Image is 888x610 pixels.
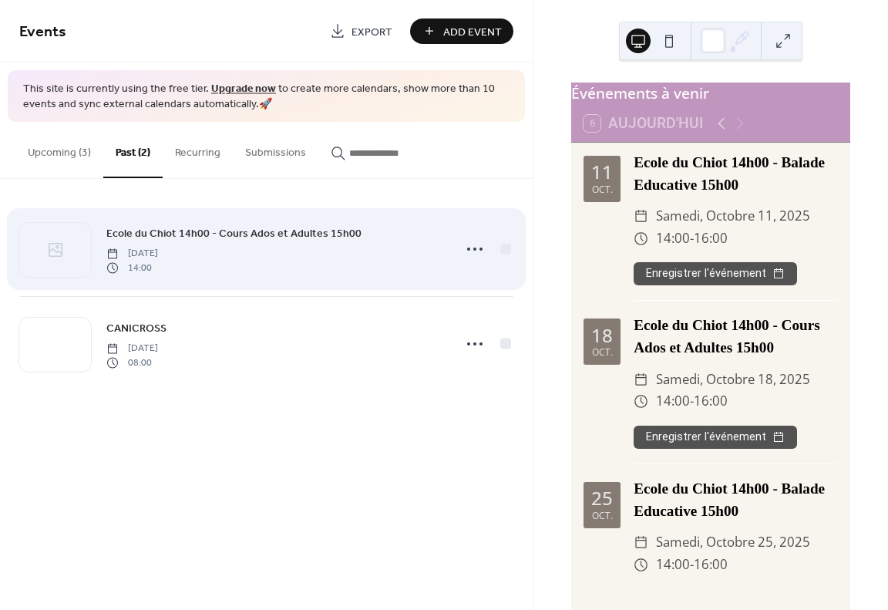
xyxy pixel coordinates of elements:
[694,390,728,413] span: 16:00
[106,247,158,261] span: [DATE]
[656,554,690,576] span: 14:00
[656,369,810,391] span: samedi, octobre 18, 2025
[163,122,233,177] button: Recurring
[634,426,797,449] button: Enregistrer l'événement
[106,224,362,242] a: Ecole du Chiot 14h00 - Cours Ados et Adultes 15h00
[634,554,648,576] div: ​
[592,511,613,521] div: oct.
[106,356,158,369] span: 08:00
[106,261,158,275] span: 14:00
[591,163,613,181] div: 11
[443,24,502,40] span: Add Event
[591,489,613,507] div: 25
[19,17,66,47] span: Events
[690,227,694,250] span: -
[634,205,648,227] div: ​
[351,24,392,40] span: Export
[211,79,276,99] a: Upgrade now
[591,326,613,345] div: 18
[318,19,404,44] a: Export
[634,390,648,413] div: ​
[690,390,694,413] span: -
[15,122,103,177] button: Upcoming (3)
[656,390,690,413] span: 14:00
[656,531,810,554] span: samedi, octobre 25, 2025
[634,152,838,197] div: Ecole du Chiot 14h00 - Balade Educative 15h00
[592,348,613,357] div: oct.
[634,227,648,250] div: ​
[103,122,163,178] button: Past (2)
[634,531,648,554] div: ​
[23,82,510,112] span: This site is currently using the free tier. to create more calendars, show more than 10 events an...
[571,83,850,105] div: Événements à venir
[592,185,613,194] div: oct.
[233,122,318,177] button: Submissions
[634,369,648,391] div: ​
[106,342,158,356] span: [DATE]
[106,321,166,337] span: CANICROSS
[634,315,838,359] div: Ecole du Chiot 14h00 - Cours Ados et Adultes 15h00
[656,205,810,227] span: samedi, octobre 11, 2025
[634,262,797,285] button: Enregistrer l'événement
[106,319,166,337] a: CANICROSS
[410,19,513,44] button: Add Event
[694,554,728,576] span: 16:00
[634,478,838,523] div: Ecole du Chiot 14h00 - Balade Educative 15h00
[690,554,694,576] span: -
[106,226,362,242] span: Ecole du Chiot 14h00 - Cours Ados et Adultes 15h00
[656,227,690,250] span: 14:00
[694,227,728,250] span: 16:00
